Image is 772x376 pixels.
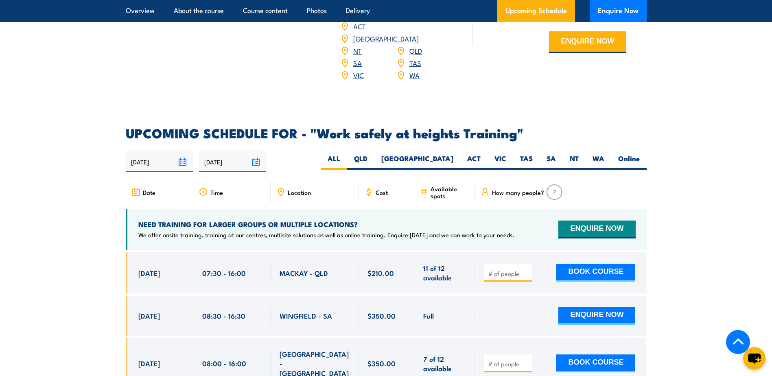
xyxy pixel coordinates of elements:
label: ACT [460,154,488,170]
span: MACKAY - QLD [280,268,328,278]
span: Date [143,189,155,196]
a: VIC [353,70,364,80]
span: 08:30 - 16:30 [202,311,245,320]
label: NT [563,154,586,170]
h4: NEED TRAINING FOR LARGER GROUPS OR MULTIPLE LOCATIONS? [138,220,514,229]
span: WINGFIELD - SA [280,311,332,320]
h2: UPCOMING SCHEDULE FOR - "Work safely at heights Training" [126,127,647,138]
span: 07:30 - 16:00 [202,268,246,278]
span: $350.00 [367,311,396,320]
a: SA [353,58,362,68]
span: 11 of 12 available [423,263,466,282]
button: ENQUIRE NOW [558,307,635,325]
span: [DATE] [138,359,160,368]
span: Cost [376,189,388,196]
span: Location [288,189,311,196]
span: [DATE] [138,268,160,278]
input: To date [199,151,266,172]
label: ALL [321,154,347,170]
span: [DATE] [138,311,160,320]
a: [GEOGRAPHIC_DATA] [353,33,419,43]
input: # of people [488,269,529,278]
label: Online [611,154,647,170]
button: ENQUIRE NOW [558,221,635,238]
button: ENQUIRE NOW [549,31,626,53]
span: $350.00 [367,359,396,368]
a: WA [409,70,420,80]
input: # of people [488,360,529,368]
label: [GEOGRAPHIC_DATA] [374,154,460,170]
a: ACT [353,21,366,31]
a: TAS [409,58,421,68]
span: 7 of 12 available [423,354,466,373]
label: SA [540,154,563,170]
button: BOOK COURSE [556,354,635,372]
span: Full [423,311,434,320]
a: QLD [409,46,422,55]
label: QLD [347,154,374,170]
label: VIC [488,154,513,170]
button: BOOK COURSE [556,264,635,282]
input: From date [126,151,193,172]
label: TAS [513,154,540,170]
span: How many people? [492,189,544,196]
label: WA [586,154,611,170]
span: Time [210,189,223,196]
span: Available spots [431,185,469,199]
a: NT [353,46,362,55]
span: 08:00 - 16:00 [202,359,246,368]
button: chat-button [743,347,765,369]
p: We offer onsite training, training at our centres, multisite solutions as well as online training... [138,231,514,239]
span: $210.00 [367,268,394,278]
